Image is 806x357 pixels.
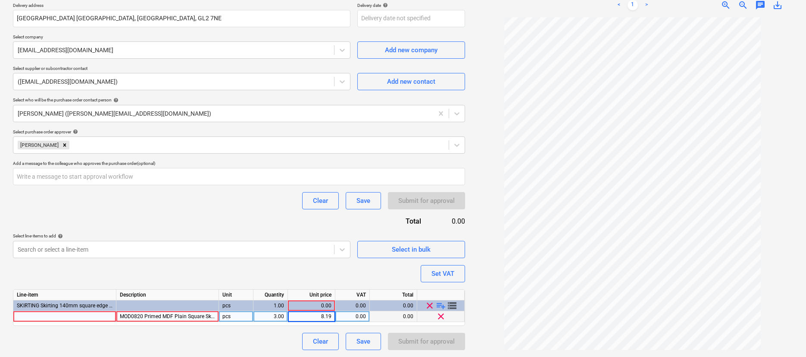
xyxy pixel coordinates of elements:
span: help [56,234,63,239]
button: Clear [302,192,339,209]
div: Add a message to the colleague who approves the purchase order (optional) [13,161,465,166]
div: Select who will be the purchase order contact person [13,97,465,103]
span: clear [436,311,446,322]
div: Save [356,195,370,206]
div: 0.00 [370,300,417,311]
button: Save [346,192,381,209]
div: Save [356,336,370,347]
span: clear [425,300,435,311]
div: 3.00 [257,311,284,322]
button: Add new company [357,41,465,59]
input: Delivery date not specified [357,10,465,27]
input: Write a message to start approval workflow [13,168,465,185]
div: 0.00 [339,311,366,322]
div: Clear [313,336,328,347]
div: 0.00 [435,216,465,226]
div: Select purchase order approver [13,129,465,135]
span: storage [447,300,457,311]
div: 0.00 [339,300,366,311]
p: Select supplier or subcontractor contact [13,66,350,73]
div: Line-item [13,290,116,300]
input: Delivery address [13,10,350,27]
span: playlist_add [436,300,446,311]
div: [PERSON_NAME] [18,141,60,149]
div: VAT [335,290,370,300]
div: Remove Harry Ford [60,141,69,149]
button: Set VAT [421,265,465,282]
p: Select company [13,34,350,41]
span: SKIRTING Skirting 140mm square edge - MDF [17,303,122,309]
div: Select in bulk [392,244,431,255]
div: Total [370,290,417,300]
button: Clear [302,333,339,350]
div: pcs [219,311,253,322]
div: Quantity [253,290,288,300]
span: help [112,98,119,103]
div: Clear [313,195,328,206]
div: Description [116,290,219,300]
div: Select line-items to add [13,233,350,239]
div: Unit [219,290,253,300]
div: Unit price [288,290,335,300]
div: Add new contact [387,76,435,87]
div: 0.00 [291,300,331,311]
p: Delivery address [13,3,350,10]
div: Set VAT [431,268,454,279]
div: MOD0820 Primed MDF Plain Square Skirting 4.2m x 96mm x 14.5mm [116,311,219,322]
div: Delivery date [357,3,465,8]
div: Total [353,216,435,226]
button: Select in bulk [357,241,465,258]
div: pcs [219,300,253,311]
div: 0.00 [370,311,417,322]
div: 1.00 [257,300,284,311]
span: help [71,129,78,134]
div: Add new company [385,44,437,56]
button: Save [346,333,381,350]
span: help [381,3,388,8]
button: Add new contact [357,73,465,90]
